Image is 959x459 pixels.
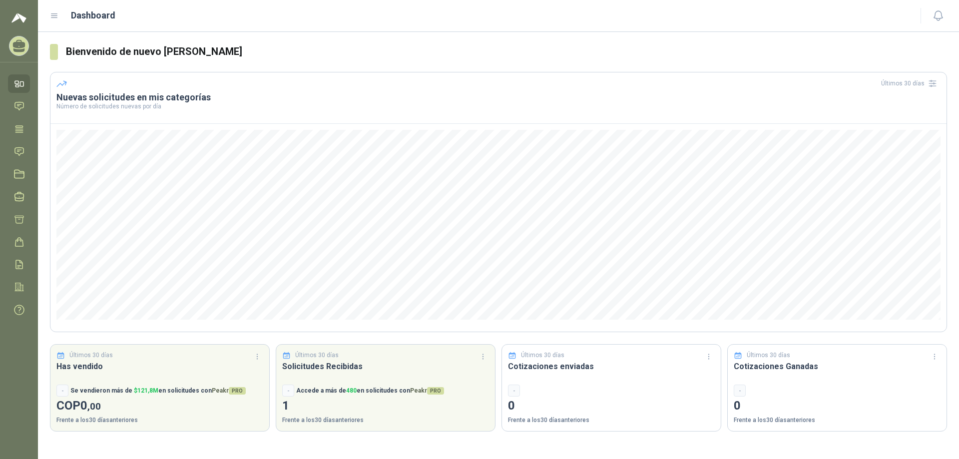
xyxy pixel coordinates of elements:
span: 480 [346,387,357,394]
div: Últimos 30 días [881,75,941,91]
h3: Cotizaciones Ganadas [734,360,941,373]
span: Peakr [212,387,246,394]
p: Últimos 30 días [295,351,339,360]
p: 1 [282,397,489,416]
p: Número de solicitudes nuevas por día [56,103,941,109]
p: Frente a los 30 días anteriores [734,416,941,425]
div: - [282,385,294,397]
p: Últimos 30 días [521,351,564,360]
p: Frente a los 30 días anteriores [282,416,489,425]
div: - [734,385,746,397]
span: 0 [80,399,101,413]
p: Últimos 30 días [747,351,790,360]
div: - [508,385,520,397]
p: 0 [734,397,941,416]
span: ,00 [87,401,101,412]
p: 0 [508,397,715,416]
h3: Cotizaciones enviadas [508,360,715,373]
img: Logo peakr [11,12,26,24]
span: Peakr [410,387,444,394]
p: Se vendieron más de en solicitudes con [70,386,246,396]
h3: Nuevas solicitudes en mis categorías [56,91,941,103]
p: Últimos 30 días [69,351,113,360]
p: Accede a más de en solicitudes con [296,386,444,396]
span: $ 121,8M [134,387,158,394]
div: - [56,385,68,397]
p: COP [56,397,263,416]
p: Frente a los 30 días anteriores [508,416,715,425]
h3: Has vendido [56,360,263,373]
p: Frente a los 30 días anteriores [56,416,263,425]
h3: Solicitudes Recibidas [282,360,489,373]
span: PRO [427,387,444,395]
span: PRO [229,387,246,395]
h3: Bienvenido de nuevo [PERSON_NAME] [66,44,947,59]
h1: Dashboard [71,8,115,22]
